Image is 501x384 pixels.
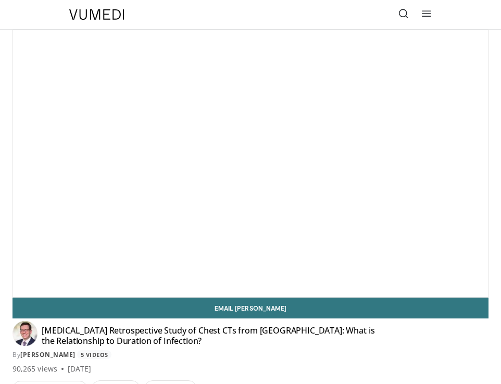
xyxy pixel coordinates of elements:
video-js: Video Player [13,30,488,297]
div: [DATE] [68,364,91,374]
a: Email [PERSON_NAME] [12,298,489,318]
img: Avatar [12,321,37,346]
a: 5 Videos [77,350,111,359]
h4: [MEDICAL_DATA] Retrospective Study of Chest CTs from [GEOGRAPHIC_DATA]: What is the Relationship ... [42,325,380,346]
div: By [12,350,489,360]
a: [PERSON_NAME] [20,350,76,359]
span: 90,265 views [12,364,57,374]
img: VuMedi Logo [69,9,124,20]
